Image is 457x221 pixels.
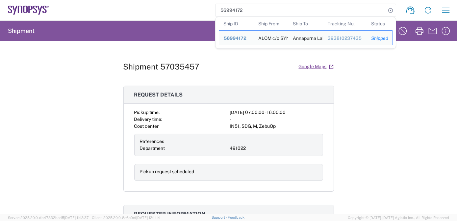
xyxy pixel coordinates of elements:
[298,61,334,72] a: Google Maps
[219,17,254,30] th: Ship ID
[92,216,160,220] span: Client: 2025.20.0-8c6e0cf
[224,36,246,41] span: 56994172
[8,216,89,220] span: Server: 2025.20.0-db47332bad5
[323,17,367,30] th: Tracking Nu.
[230,116,323,123] div: -
[230,123,323,130] div: IN51, SDG, M, ZebuOp
[228,215,244,219] a: Feedback
[136,216,160,220] span: [DATE] 12:11:14
[293,31,318,45] div: Annapurna Labs (U.S.) Inc.
[134,92,183,98] span: Request details
[258,31,284,45] div: ALOM c/o SYNOPSYS
[219,17,396,48] table: Search Results
[288,17,323,30] th: Ship To
[230,145,317,152] div: 491022
[140,169,194,174] span: Pickup request scheduled
[328,35,362,41] div: 393810237435
[371,35,388,41] div: Shipped
[64,216,89,220] span: [DATE] 11:13:37
[8,27,35,35] h2: Shipment
[140,145,227,152] div: Department
[367,17,393,30] th: Status
[216,4,386,16] input: Shipment, tracking or reference number
[348,215,449,221] span: Copyright © [DATE]-[DATE] Agistix Inc., All Rights Reserved
[230,109,323,116] div: [DATE] 07:00:00 - 16:00:00
[254,17,289,30] th: Ship From
[134,124,159,129] span: Cost center
[140,139,165,144] span: References
[134,110,160,115] span: Pickup time:
[123,62,199,71] h1: Shipment 57035457
[212,215,228,219] a: Support
[134,211,206,217] span: Requester information
[224,35,249,41] div: 56994172
[134,117,163,122] span: Delivery time:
